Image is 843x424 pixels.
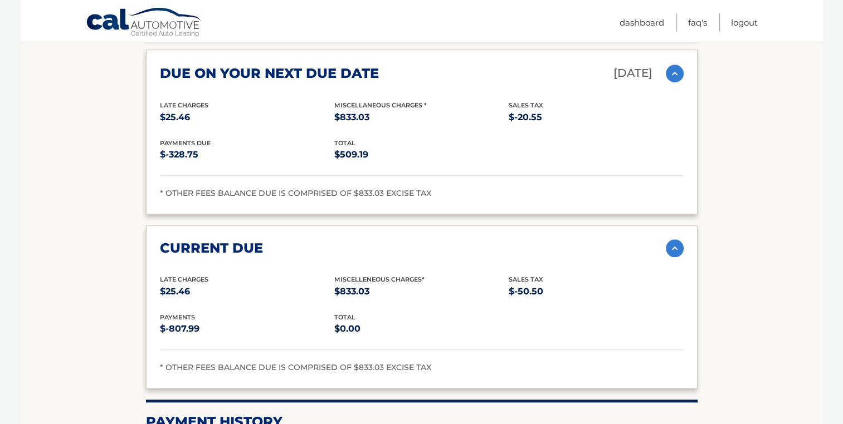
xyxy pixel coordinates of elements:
[334,313,355,321] span: total
[688,13,707,32] a: FAQ's
[160,147,334,162] p: $-328.75
[160,65,379,82] h2: due on your next due date
[334,321,509,337] p: $0.00
[160,240,263,257] h2: current due
[509,110,683,125] p: $-20.55
[160,284,334,299] p: $25.46
[334,284,509,299] p: $833.03
[160,361,684,374] div: * OTHER FEES BALANCE DUE IS COMPRISED OF $833.03 EXCISE TAX
[509,101,543,109] span: Sales Tax
[160,110,334,125] p: $25.46
[334,139,355,147] span: total
[160,187,684,200] div: * OTHER FEES BALANCE DUE IS COMPRISED OF $833.03 EXCISE TAX
[160,101,208,109] span: Late Charges
[509,284,683,299] p: $-50.50
[160,275,208,283] span: Late Charges
[160,321,334,337] p: $-807.99
[86,7,203,40] a: Cal Automotive
[731,13,758,32] a: Logout
[334,101,427,109] span: Miscellaneous Charges *
[509,275,543,283] span: Sales Tax
[666,239,684,257] img: accordion-active.svg
[620,13,664,32] a: Dashboard
[334,147,509,162] p: $509.19
[334,275,425,283] span: Miscelleneous Charges*
[613,63,652,83] p: [DATE]
[666,65,684,82] img: accordion-active.svg
[160,313,195,321] span: payments
[160,139,211,147] span: Payments Due
[334,110,509,125] p: $833.03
